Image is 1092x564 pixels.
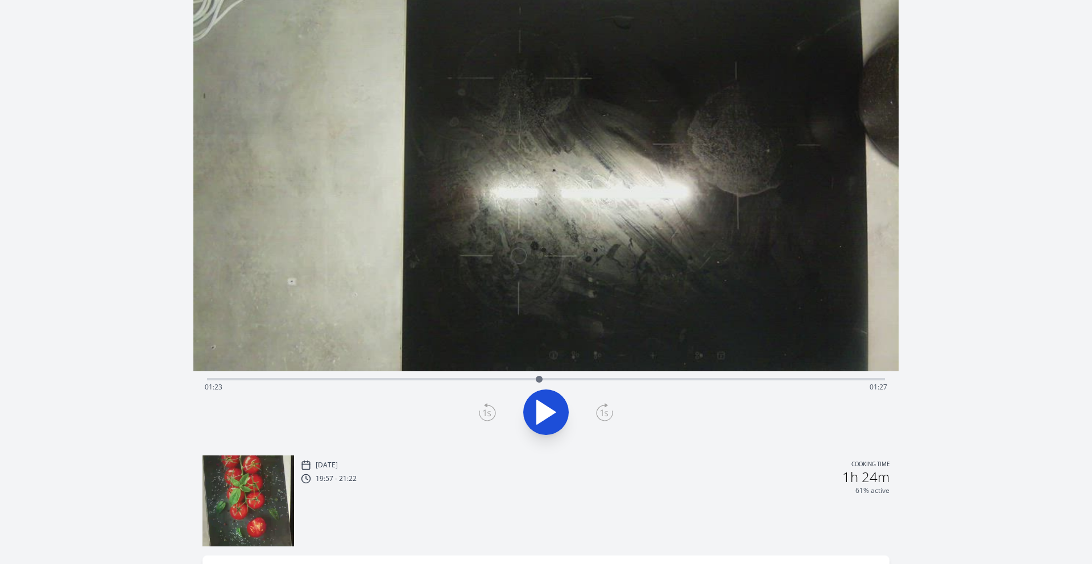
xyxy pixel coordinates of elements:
p: Cooking time [851,460,890,470]
p: [DATE] [316,461,338,470]
h2: 1h 24m [842,470,890,484]
img: 250816175841_thumb.jpeg [202,455,294,547]
p: 19:57 - 21:22 [316,474,357,483]
span: 01:27 [870,382,887,392]
p: 61% active [855,486,890,495]
span: 01:23 [205,382,222,392]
